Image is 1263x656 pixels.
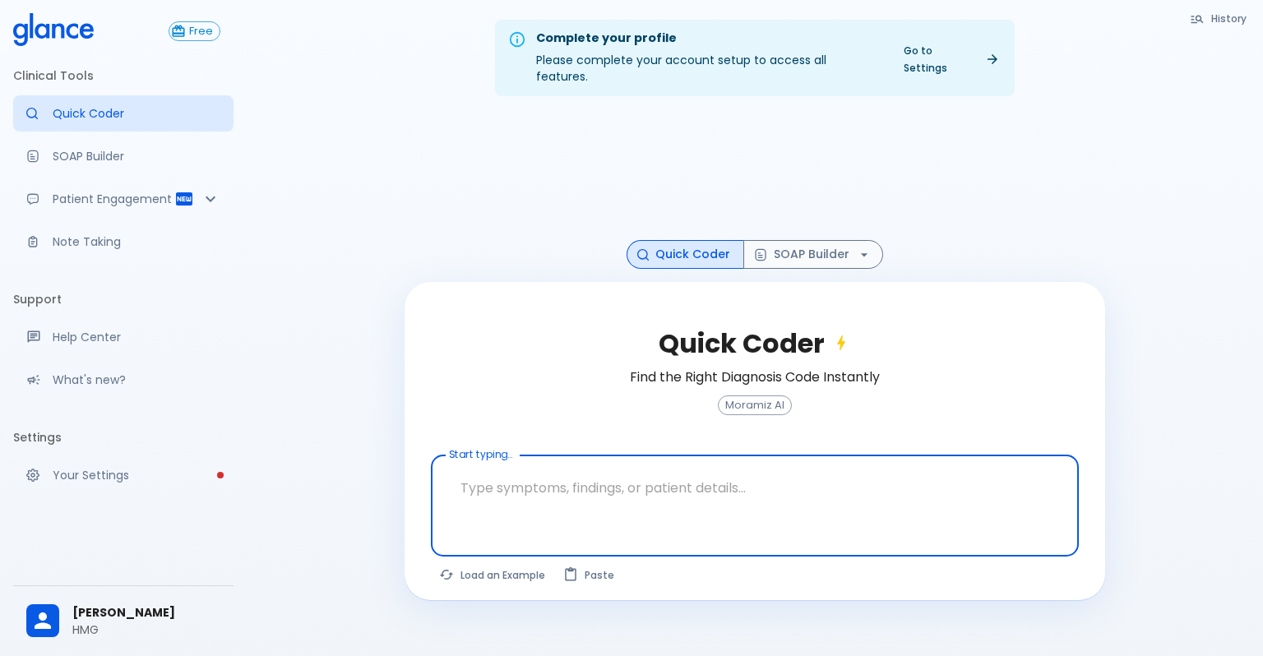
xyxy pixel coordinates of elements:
[1182,7,1256,30] button: History
[72,604,220,621] span: [PERSON_NAME]
[13,279,234,319] li: Support
[13,224,234,260] a: Advanced note-taking
[13,95,234,132] a: Moramiz: Find ICD10AM codes instantly
[53,233,220,250] p: Note Taking
[536,25,881,91] div: Please complete your account setup to access all features.
[72,621,220,638] p: HMG
[53,329,220,345] p: Help Center
[743,240,883,269] button: SOAP Builder
[536,30,881,48] div: Complete your profile
[13,418,234,457] li: Settings
[169,21,234,41] a: Click to view or change your subscription
[13,138,234,174] a: Docugen: Compose a clinical documentation in seconds
[627,240,744,269] button: Quick Coder
[630,366,880,389] h6: Find the Right Diagnosis Code Instantly
[53,191,174,207] p: Patient Engagement
[13,593,234,649] div: [PERSON_NAME]HMG
[13,319,234,355] a: Get help from our support team
[183,25,220,38] span: Free
[719,400,791,412] span: Moramiz AI
[53,372,220,388] p: What's new?
[431,563,555,587] button: Load a random example
[53,467,220,483] p: Your Settings
[13,362,234,398] div: Recent updates and feature releases
[53,105,220,122] p: Quick Coder
[13,181,234,217] div: Patient Reports & Referrals
[13,457,234,493] a: Please complete account setup
[169,21,220,41] button: Free
[659,328,851,359] h2: Quick Coder
[894,39,1008,80] a: Go to Settings
[13,56,234,95] li: Clinical Tools
[53,148,220,164] p: SOAP Builder
[555,563,624,587] button: Paste from clipboard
